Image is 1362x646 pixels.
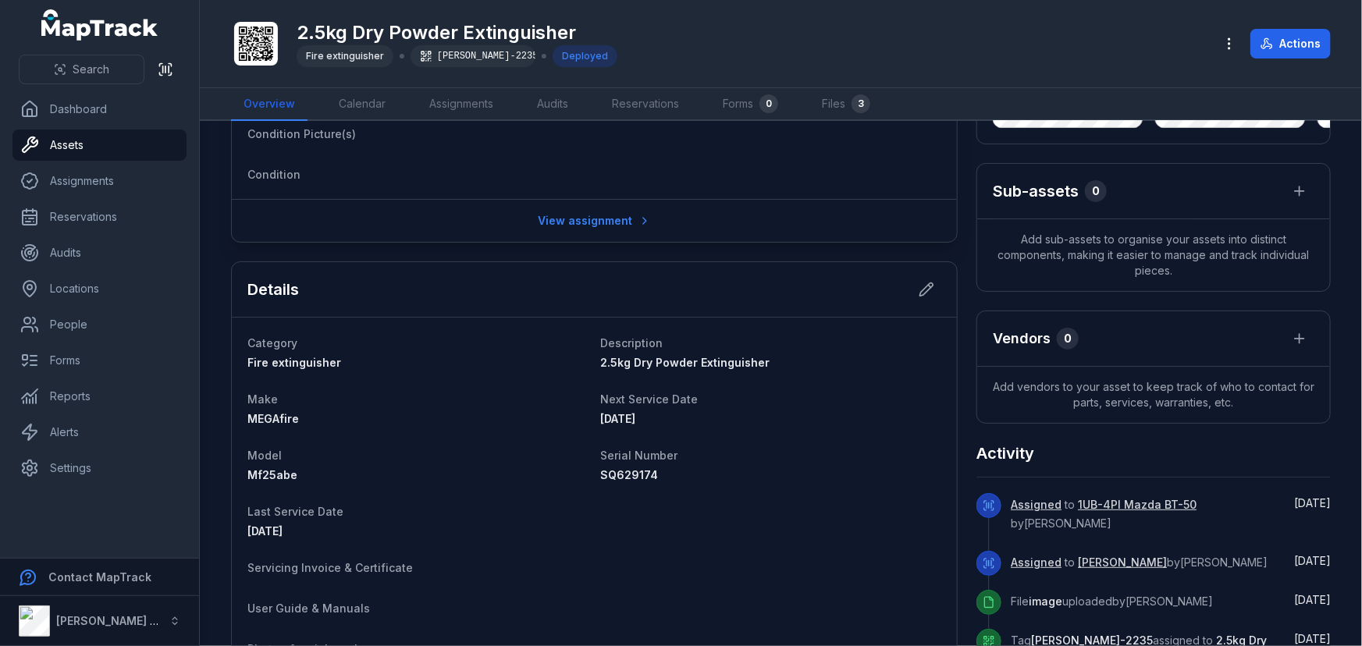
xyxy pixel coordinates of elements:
a: [PERSON_NAME] [1078,555,1167,570]
a: Forms0 [710,88,791,121]
span: image [1029,595,1062,608]
button: Search [19,55,144,84]
a: Alerts [12,417,187,448]
span: [DATE] [1294,593,1331,606]
span: [DATE] [601,412,636,425]
time: 5/1/2025, 12:00:00 AM [247,524,283,538]
strong: [PERSON_NAME] Air [56,614,165,627]
span: Category [247,336,297,350]
span: Fire extinguisher [306,50,384,62]
span: Fire extinguisher [247,356,341,369]
a: Files3 [809,88,883,121]
a: People [12,309,187,340]
span: [DATE] [1294,554,1331,567]
div: Deployed [553,45,617,67]
span: MEGAfire [247,412,299,425]
a: Reservations [12,201,187,232]
h2: Activity [976,442,1034,464]
a: Settings [12,453,187,484]
span: Model [247,449,282,462]
a: 1UB-4PI Mazda BT-50 [1078,497,1197,513]
div: 0 [759,94,778,113]
a: Calendar [326,88,398,121]
span: Servicing Invoice & Certificate [247,561,413,574]
div: 0 [1085,180,1107,202]
span: 2.5kg Dry Powder Extinguisher [601,356,770,369]
span: Last Service Date [247,505,343,518]
span: File uploaded by [PERSON_NAME] [1011,595,1213,608]
span: Condition [247,168,300,181]
a: Audits [525,88,581,121]
time: 11/1/2025, 12:00:00 AM [601,412,636,425]
div: 3 [852,94,870,113]
time: 7/29/2025, 8:49:41 AM [1294,554,1331,567]
span: Next Service Date [601,392,699,406]
span: Description [601,336,663,350]
span: Mf25abe [247,468,297,481]
span: User Guide & Manuals [247,602,370,615]
a: Overview [231,88,308,121]
a: Locations [12,273,187,304]
time: 4/28/2025, 11:59:39 AM [1294,632,1331,645]
span: [DATE] [247,524,283,538]
span: [DATE] [1294,496,1331,509]
a: Assets [12,130,187,161]
div: 0 [1057,328,1079,350]
a: Reservations [599,88,692,121]
a: Reports [12,381,187,412]
a: MapTrack [41,9,158,41]
time: 4/28/2025, 11:59:58 AM [1294,593,1331,606]
a: Assignments [12,165,187,197]
a: Assigned [1011,555,1062,570]
strong: Contact MapTrack [48,570,151,584]
button: Actions [1250,29,1331,59]
a: Dashboard [12,94,187,125]
span: to by [PERSON_NAME] [1011,555,1268,569]
h3: Vendors [993,328,1051,350]
time: 8/26/2025, 4:47:06 PM [1294,496,1331,509]
span: to by [PERSON_NAME] [1011,498,1197,530]
h2: Details [247,279,299,300]
a: Assigned [1011,497,1062,513]
a: View assignment [528,206,661,236]
span: Make [247,392,278,406]
span: Add vendors to your asset to keep track of who to contact for parts, services, warranties, etc. [977,367,1330,423]
span: Search [73,62,109,77]
span: SQ629174 [601,468,659,481]
span: Add sub-assets to organise your assets into distinct components, making it easier to manage and t... [977,219,1330,291]
a: Audits [12,237,187,268]
div: [PERSON_NAME]-2235 [411,45,535,67]
a: Assignments [417,88,506,121]
a: Forms [12,345,187,376]
span: Serial Number [601,449,678,462]
span: [DATE] [1294,632,1331,645]
h1: 2.5kg Dry Powder Extinguisher [297,20,617,45]
h2: Sub-assets [993,180,1079,202]
span: Condition Picture(s) [247,127,356,140]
